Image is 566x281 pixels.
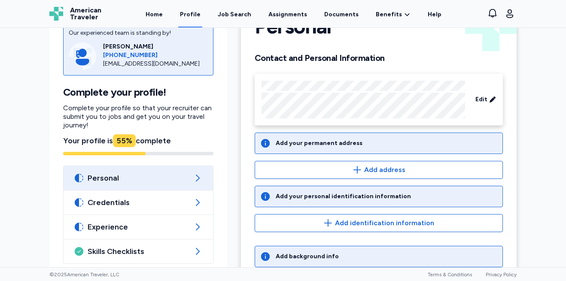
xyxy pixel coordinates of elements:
[276,192,411,201] div: Add your personal identification information
[428,272,472,278] a: Terms & Conditions
[49,271,119,278] span: © 2025 American Traveler, LLC
[113,134,136,147] div: 55 %
[49,7,63,21] img: Logo
[63,135,213,147] div: Your profile is complete
[63,104,213,130] p: Complete your profile so that your recruiter can submit you to jobs and get you on your travel jo...
[335,218,434,228] span: Add identification information
[376,10,411,19] a: Benefits
[364,165,405,175] span: Add address
[88,173,189,183] span: Personal
[255,214,503,232] button: Add identification information
[63,86,213,99] h1: Complete your profile!
[255,161,503,179] button: Add address
[276,252,339,261] div: Add background info
[69,29,208,37] div: Our experienced team is standing by!
[475,95,487,104] span: Edit
[88,222,189,232] span: Experience
[276,139,362,148] div: Add your permanent address
[376,10,402,19] span: Benefits
[178,1,202,27] a: Profile
[103,42,208,51] div: [PERSON_NAME]
[88,197,189,208] span: Credentials
[255,53,503,63] h2: Contact and Personal Information
[88,246,189,257] span: Skills Checklists
[218,10,251,19] div: Job Search
[70,7,101,21] span: American Traveler
[103,60,208,68] div: [EMAIL_ADDRESS][DOMAIN_NAME]
[486,272,517,278] a: Privacy Policy
[103,51,208,60] a: [PHONE_NUMBER]
[255,74,503,126] div: Edit
[69,42,96,70] img: Consultant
